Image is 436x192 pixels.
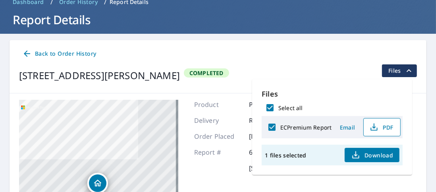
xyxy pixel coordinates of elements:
p: Regular [249,116,297,125]
button: Download [345,148,399,162]
p: [DATE] [249,132,297,141]
p: Files [262,89,403,99]
h1: Report Details [10,12,426,28]
p: Product [194,100,242,109]
p: 1 files selected [265,151,306,159]
span: Back to Order History [22,49,96,59]
span: PDF [368,122,394,132]
p: Delivery [194,116,242,125]
span: Completed [185,69,228,77]
p: 67707479 [249,147,297,157]
label: Select all [278,104,303,112]
span: Email [338,124,357,131]
button: Email [335,121,360,134]
span: Files [388,66,414,76]
label: ECPremium Report [280,124,332,131]
a: Back to Order History [19,47,99,61]
button: filesDropdownBtn-67707479 [382,64,417,77]
p: Order Placed [194,132,242,141]
p: Report # [194,147,242,157]
div: [STREET_ADDRESS][PERSON_NAME] [19,68,180,83]
p: [STREET_ADDRESS][PERSON_NAME] [249,163,357,173]
button: PDF [363,118,401,136]
span: Download [351,150,393,160]
p: Premium [249,100,297,109]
